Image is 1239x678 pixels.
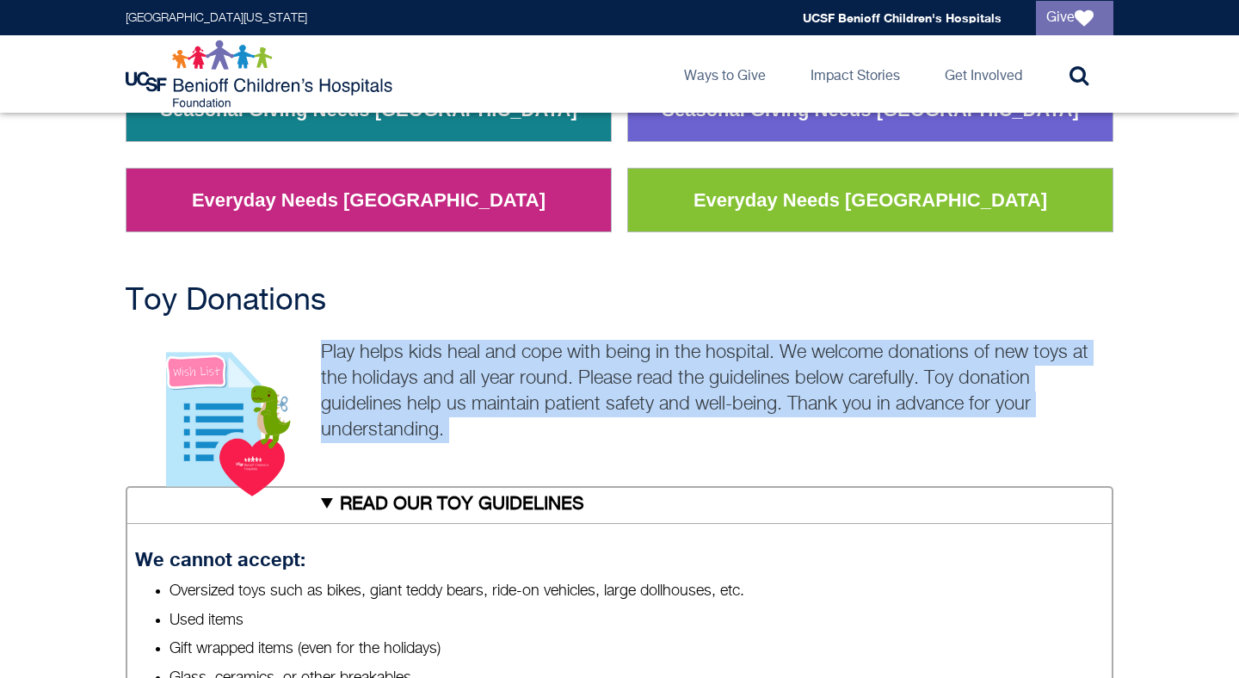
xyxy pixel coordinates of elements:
summary: READ OUR TOY GUIDELINES [126,486,1113,524]
a: Ways to Give [670,35,780,113]
a: Everyday Needs [GEOGRAPHIC_DATA] [681,178,1060,223]
img: View our wish lists [126,334,312,498]
li: Gift wrapped items (even for the holidays) [170,638,1105,660]
li: Used items [170,610,1105,632]
a: [GEOGRAPHIC_DATA][US_STATE] [126,12,307,24]
li: Oversized toys such as bikes, giant teddy bears, ride-on vehicles, large dollhouses, etc. [170,581,1105,602]
p: Play helps kids heal and cope with being in the hospital. We welcome donations of new toys at the... [126,340,1113,443]
strong: We cannot accept: [135,548,305,570]
img: Logo for UCSF Benioff Children's Hospitals Foundation [126,40,397,108]
a: Everyday Needs [GEOGRAPHIC_DATA] [179,178,558,223]
a: Get Involved [931,35,1036,113]
a: Give [1036,1,1113,35]
a: UCSF Benioff Children's Hospitals [803,10,1002,25]
a: Impact Stories [797,35,914,113]
h2: Toy Donations [126,284,1113,318]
